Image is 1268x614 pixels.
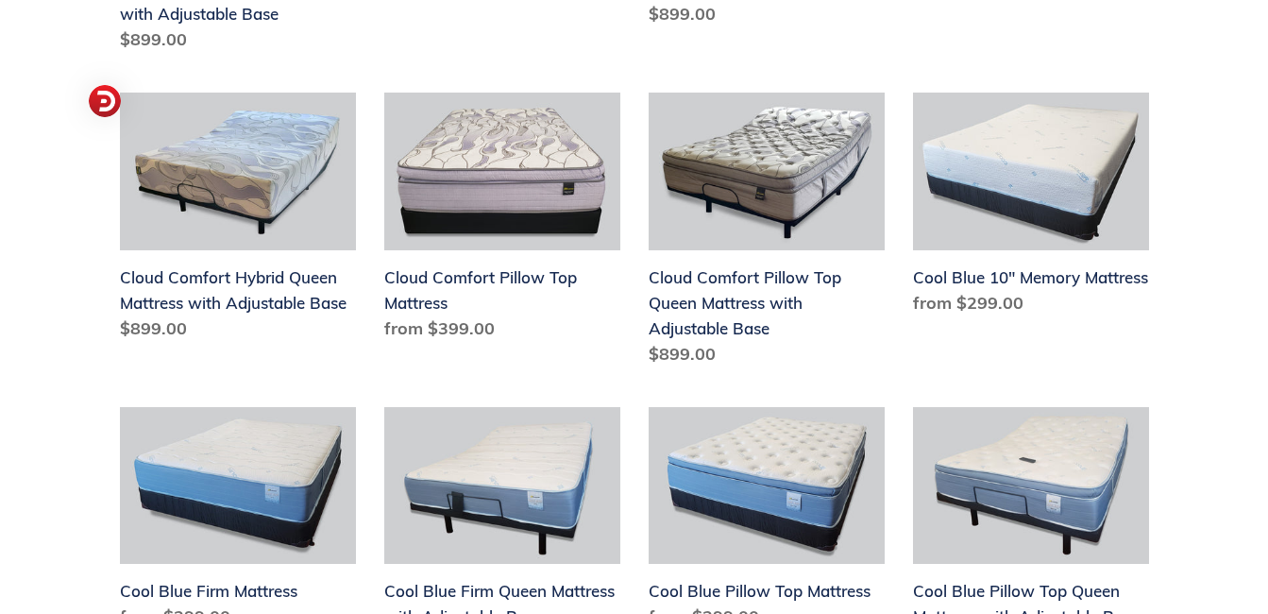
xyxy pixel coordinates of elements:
a: Cloud Comfort Pillow Top Queen Mattress with Adjustable Base [649,93,885,374]
a: Cloud Comfort Hybrid Queen Mattress with Adjustable Base [120,93,356,349]
a: Cool Blue 10" Memory Mattress [913,93,1149,323]
a: Cloud Comfort Pillow Top Mattress [384,93,620,349]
